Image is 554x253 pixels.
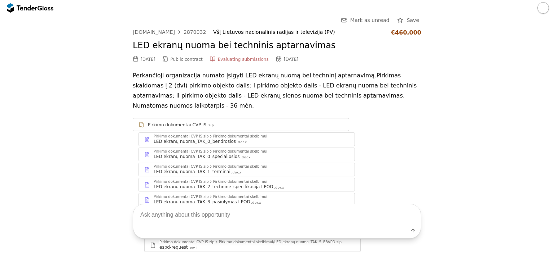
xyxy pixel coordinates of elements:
a: Pirkimo dokumentai CVP IS.zipPirkimo dokumentai skelbimuiLED ekranų nuoma_TAK_0_specialiosios.docx [138,148,355,161]
div: Pirkimo dokumentai CVP IS.zip [154,135,209,138]
div: LED ekranų nuoma_TAK_1_terminai [154,169,230,175]
div: [DOMAIN_NAME] [133,30,175,35]
div: LED ekranų nuoma_TAK_0_specialiosios [154,154,239,159]
div: LED ekranų nuoma_TAK_2_techninė_specifikacija I POD [154,184,273,190]
span: Public contract [171,57,203,62]
a: Pirkimo dokumentai CVP IS.zipPirkimo dokumentai skelbimuiLED ekranų nuoma_TAK_0_bendrosios.docx [138,132,355,146]
div: .docx [240,155,251,160]
div: .docx [231,170,242,175]
div: Pirkimo dokumentai skelbimui [213,135,267,138]
a: [DOMAIN_NAME]2870032 [133,29,206,35]
a: Pirkimo dokumentai CVP IS.zip [133,118,349,131]
a: Pirkimo dokumentai CVP IS.zipPirkimo dokumentai skelbimuiLED ekranų nuoma_TAK_2_techninė_specifik... [138,178,355,191]
div: Pirkimo dokumentai skelbimui [213,165,267,168]
div: .zip [207,123,214,128]
span: Mark as unread [350,17,390,23]
span: Evaluating submissions [218,57,269,62]
p: Perkančioji organizacija numato įsigyti LED ekranų nuomą bei techninį aptarnavimą.Pirkimas skaido... [133,71,421,111]
div: 2870032 [184,30,206,35]
div: €460,000 [391,29,421,36]
div: [DATE] [284,57,299,62]
button: Save [395,16,421,25]
button: Mark as unread [339,16,392,25]
a: Pirkimo dokumentai CVP IS.zipPirkimo dokumentai skelbimuiLED ekranų nuoma_TAK_1_terminai.docx [138,163,355,176]
div: LED ekranų nuoma_TAK_0_bendrosios [154,139,236,144]
h2: LED ekranų nuoma bei techninis aptarnavimas [133,40,421,52]
div: VšĮ Lietuvos nacionalinis radijas ir televizija (PV) [213,29,384,35]
div: [DATE] [141,57,155,62]
div: Pirkimo dokumentai CVP IS.zip [154,150,209,153]
div: Pirkimo dokumentai skelbimui [213,150,267,153]
div: Pirkimo dokumentai CVP IS.zip [154,180,209,184]
div: .docx [237,140,247,145]
div: Pirkimo dokumentai skelbimui [213,180,267,184]
div: .docx [274,185,284,190]
div: Pirkimo dokumentai CVP IS [148,122,206,128]
div: Pirkimo dokumentai CVP IS.zip [154,165,209,168]
span: Save [407,17,419,23]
